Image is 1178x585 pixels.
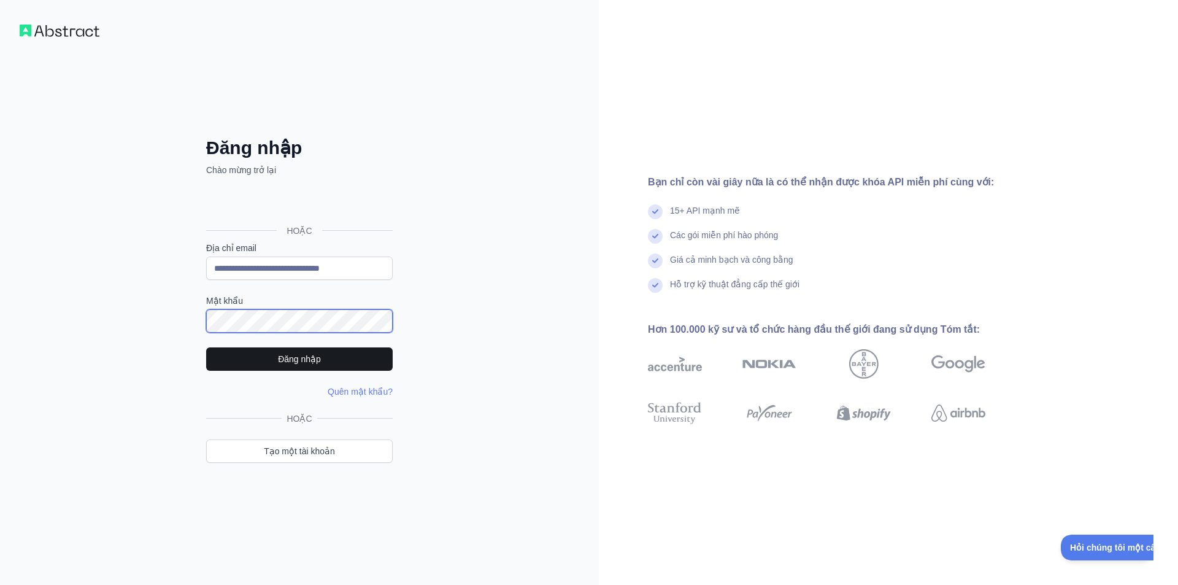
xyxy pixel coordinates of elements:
[670,255,793,265] font: Giá cả minh bạch và công bằng
[278,354,321,364] font: Đăng nhập
[206,243,256,253] font: Địa chỉ email
[648,177,994,187] font: Bạn chỉ còn vài giây nữa là có thể nhận được khóa API miễn phí cùng với:
[670,279,799,289] font: Hỗ trợ kỹ thuật đẳng cấp thế giới
[287,226,312,236] font: HOẶC
[1061,535,1153,560] iframe: Chuyển đổi Hỗ trợ khách hàng
[328,387,393,397] a: Quên mật khẩu?
[837,400,891,427] img: shopify
[931,349,985,379] img: Google
[200,190,396,217] iframe: Nút Đăng nhập bằng Google
[648,278,663,293] img: dấu kiểm tra
[931,400,985,427] img: airbnb
[648,324,980,335] font: Hơn 100.000 kỹ sư và tổ chức hàng đầu thế giới đang sử dụng Tóm tắt:
[742,400,796,427] img: payoneer
[849,349,879,379] img: Bayer
[670,230,778,240] font: Các gói miễn phí hào phóng
[648,349,702,379] img: giọng nhấn mạnh
[206,347,393,371] button: Đăng nhập
[648,204,663,219] img: dấu kiểm tra
[287,414,312,424] font: HOẶC
[206,138,302,158] font: Đăng nhập
[648,254,663,268] img: dấu kiểm tra
[648,229,663,244] img: dấu kiểm tra
[206,165,276,175] font: Chào mừng trở lại
[9,8,115,18] font: Hỏi chúng tôi một câu hỏi
[670,206,740,215] font: 15+ API mạnh mẽ
[206,296,243,306] font: Mật khẩu
[20,25,99,37] img: Quy trình làm việc
[264,446,335,456] font: Tạo một tài khoản
[648,400,702,427] img: Đại học Stanford
[742,349,796,379] img: Nokia
[206,440,393,463] a: Tạo một tài khoản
